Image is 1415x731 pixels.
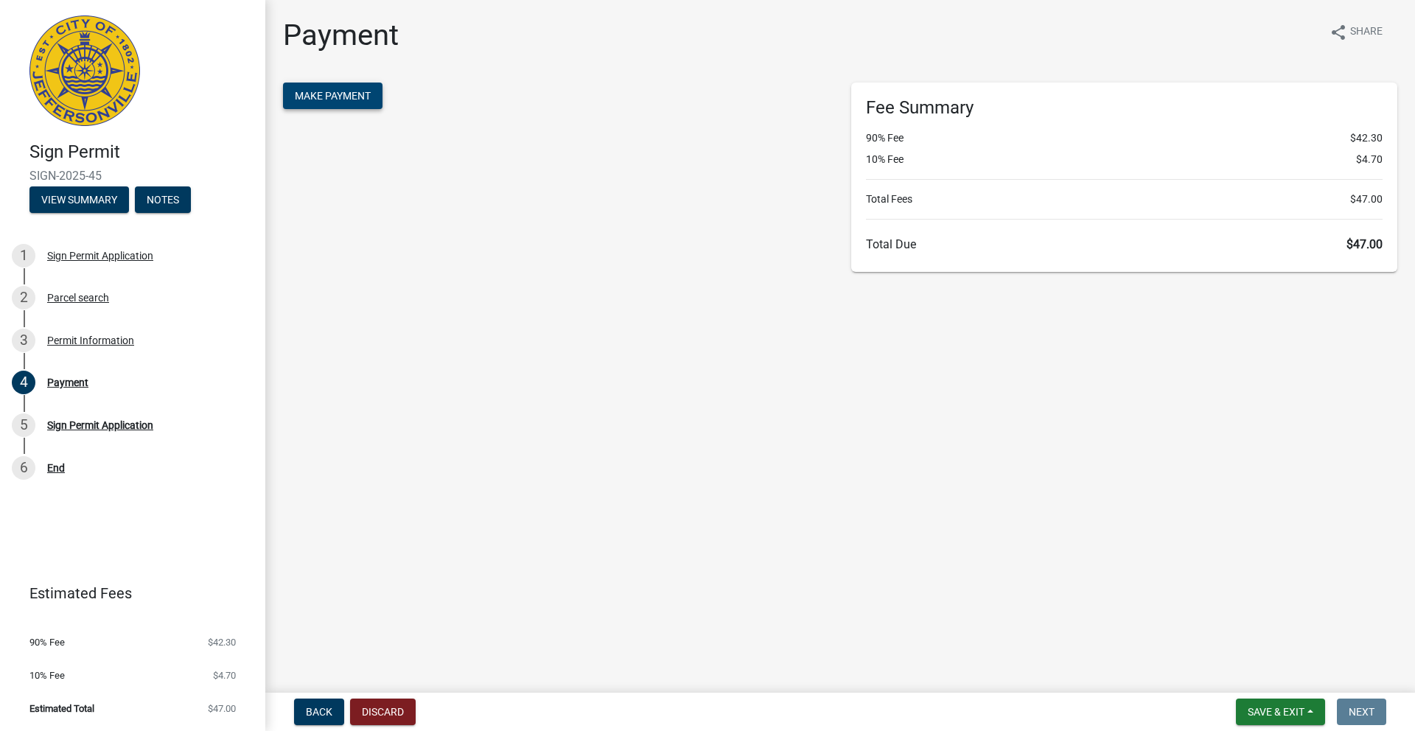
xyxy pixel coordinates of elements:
span: Save & Exit [1248,706,1304,718]
wm-modal-confirm: Summary [29,195,129,206]
button: Make Payment [283,83,382,109]
button: Next [1337,699,1386,725]
div: 4 [12,371,35,394]
div: 2 [12,286,35,309]
h1: Payment [283,18,399,53]
span: 90% Fee [29,637,65,647]
button: Discard [350,699,416,725]
h6: Total Due [866,237,1383,251]
img: City of Jeffersonville, Indiana [29,15,140,126]
div: 1 [12,244,35,267]
span: $47.00 [1346,237,1383,251]
span: $47.00 [1350,192,1383,207]
h4: Sign Permit [29,141,254,163]
div: End [47,463,65,473]
button: Back [294,699,344,725]
li: Total Fees [866,192,1383,207]
i: share [1330,24,1347,41]
span: Estimated Total [29,704,94,713]
span: Make Payment [295,90,371,102]
span: Share [1350,24,1383,41]
div: 3 [12,329,35,352]
button: Save & Exit [1236,699,1325,725]
button: View Summary [29,186,129,213]
wm-modal-confirm: Notes [135,195,191,206]
span: $47.00 [208,704,236,713]
span: $4.70 [213,671,236,680]
div: 5 [12,413,35,437]
div: Sign Permit Application [47,420,153,430]
a: Estimated Fees [12,578,242,608]
span: Back [306,706,332,718]
span: Next [1349,706,1374,718]
span: $42.30 [1350,130,1383,146]
div: Sign Permit Application [47,251,153,261]
div: Parcel search [47,293,109,303]
span: $4.70 [1356,152,1383,167]
span: 10% Fee [29,671,65,680]
button: shareShare [1318,18,1394,46]
div: Permit Information [47,335,134,346]
div: 6 [12,456,35,480]
div: Payment [47,377,88,388]
button: Notes [135,186,191,213]
span: SIGN-2025-45 [29,169,236,183]
span: $42.30 [208,637,236,647]
li: 10% Fee [866,152,1383,167]
li: 90% Fee [866,130,1383,146]
h6: Fee Summary [866,97,1383,119]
